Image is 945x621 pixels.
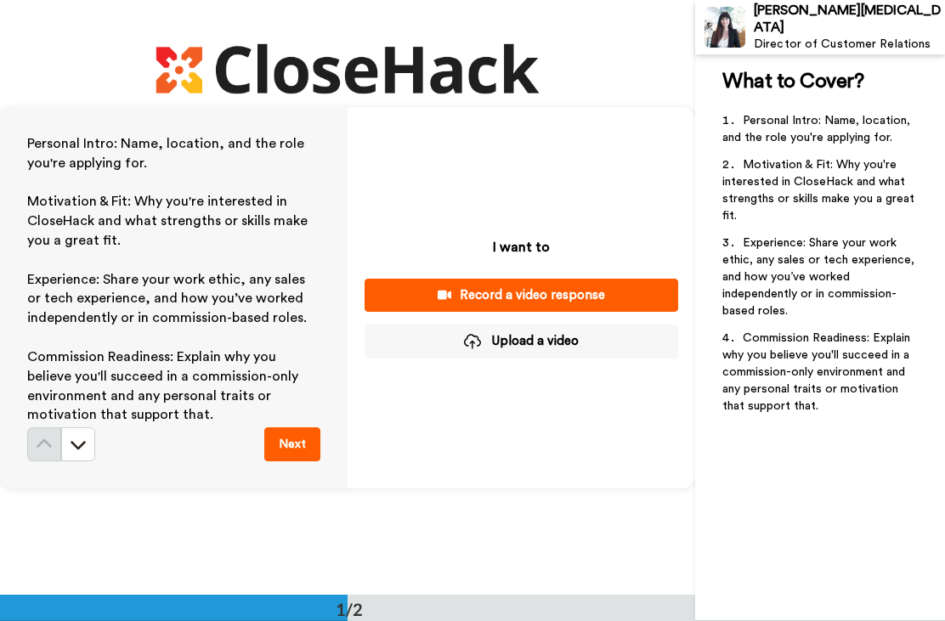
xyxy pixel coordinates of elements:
[27,350,302,422] span: Commission Readiness: Explain why you believe you'll succeed in a commission-only environment and...
[308,597,390,621] div: 1/2
[27,137,308,170] span: Personal Intro: Name, location, and the role you're applying for.
[378,286,665,304] div: Record a video response
[365,279,678,312] button: Record a video response
[722,159,918,222] span: Motivation & Fit: Why you're interested in CloseHack and what strengths or skills make you a grea...
[27,195,311,247] span: Motivation & Fit: Why you're interested in CloseHack and what strengths or skills make you a grea...
[264,427,320,461] button: Next
[754,3,944,35] div: [PERSON_NAME][MEDICAL_DATA]
[705,7,745,48] img: Profile Image
[722,71,863,92] span: What to Cover?
[365,325,678,358] button: Upload a video
[27,273,308,325] span: Experience: Share your work ethic, any sales or tech experience, and how you’ve worked independen...
[722,237,918,317] span: Experience: Share your work ethic, any sales or tech experience, and how you’ve worked independen...
[493,237,550,257] p: I want to
[722,115,914,144] span: Personal Intro: Name, location, and the role you're applying for.
[754,37,944,52] div: Director of Customer Relations
[722,332,914,412] span: Commission Readiness: Explain why you believe you'll succeed in a commission-only environment and...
